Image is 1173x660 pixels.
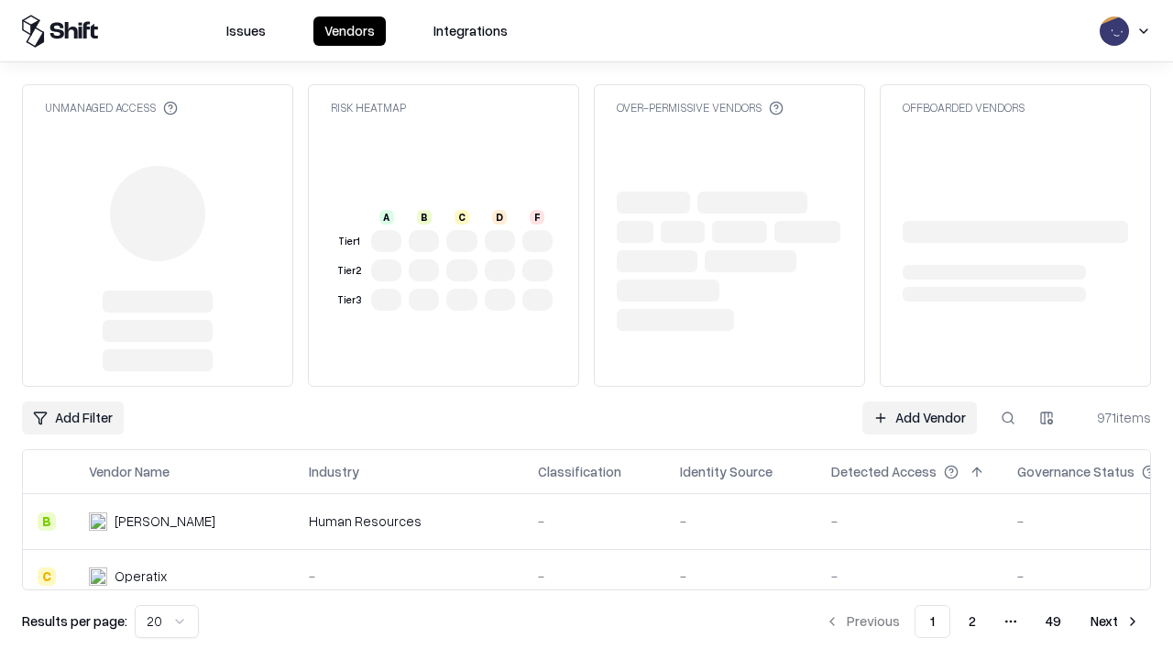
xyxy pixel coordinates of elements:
[45,100,178,115] div: Unmanaged Access
[38,567,56,586] div: C
[115,566,167,586] div: Operatix
[215,16,277,46] button: Issues
[422,16,519,46] button: Integrations
[954,605,991,638] button: 2
[89,567,107,586] img: Operatix
[1031,605,1076,638] button: 49
[903,100,1025,115] div: Offboarded Vendors
[331,100,406,115] div: Risk Heatmap
[89,462,170,481] div: Vendor Name
[22,401,124,434] button: Add Filter
[1080,605,1151,638] button: Next
[417,210,432,225] div: B
[831,566,988,586] div: -
[492,210,507,225] div: D
[680,511,802,531] div: -
[38,512,56,531] div: B
[379,210,394,225] div: A
[538,511,651,531] div: -
[538,566,651,586] div: -
[862,401,977,434] a: Add Vendor
[309,462,359,481] div: Industry
[1017,462,1135,481] div: Governance Status
[680,462,773,481] div: Identity Source
[831,462,937,481] div: Detected Access
[1078,408,1151,427] div: 971 items
[538,462,621,481] div: Classification
[334,263,364,279] div: Tier 2
[309,511,509,531] div: Human Resources
[455,210,469,225] div: C
[617,100,784,115] div: Over-Permissive Vendors
[831,511,988,531] div: -
[313,16,386,46] button: Vendors
[915,605,950,638] button: 1
[334,292,364,308] div: Tier 3
[530,210,544,225] div: F
[680,566,802,586] div: -
[309,566,509,586] div: -
[115,511,215,531] div: [PERSON_NAME]
[814,605,1151,638] nav: pagination
[334,234,364,249] div: Tier 1
[89,512,107,531] img: Deel
[22,611,127,631] p: Results per page:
